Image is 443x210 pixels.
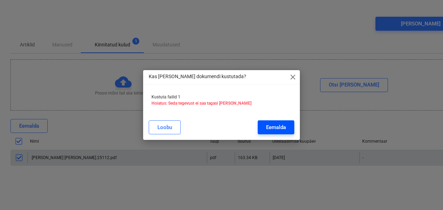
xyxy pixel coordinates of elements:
p: Hoiatus: Seda tegevust ei saa tagasi [PERSON_NAME] [151,100,292,106]
button: Loobu [149,120,181,134]
p: Kas [PERSON_NAME] dokumendi kustutada? [149,73,246,80]
p: Kustuta failid 1 [151,94,292,100]
button: Eemalda [258,120,294,134]
div: Eemalda [266,123,286,132]
span: close [289,73,297,81]
div: Loobu [157,123,172,132]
